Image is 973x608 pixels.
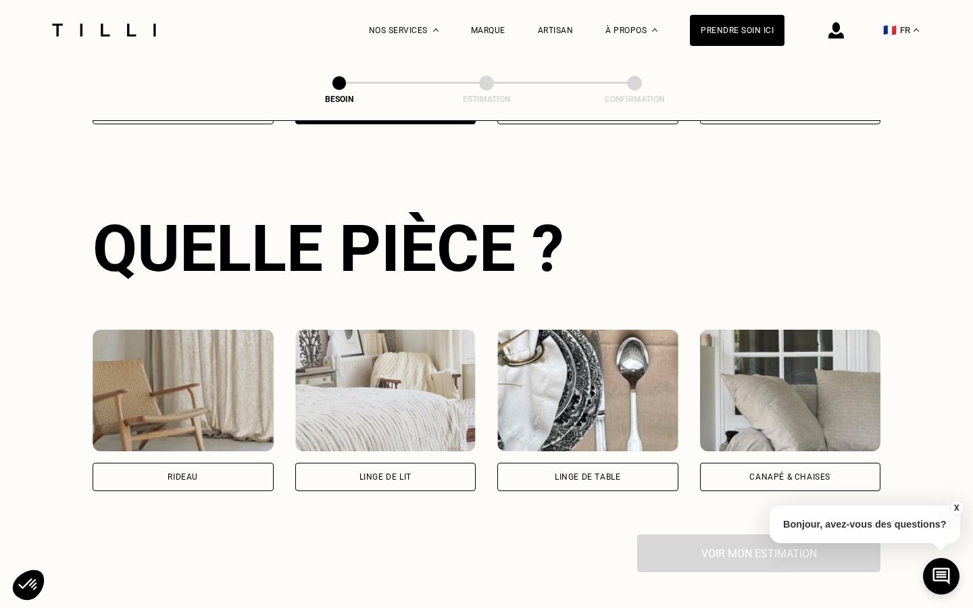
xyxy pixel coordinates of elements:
[359,473,411,481] div: Linge de lit
[883,24,897,36] span: 🇫🇷
[700,330,881,451] img: Tilli retouche votre Canapé & chaises
[567,95,702,104] div: Confirmation
[433,28,439,32] img: Menu déroulant
[828,22,844,39] img: icône connexion
[555,473,620,481] div: Linge de table
[93,330,274,451] img: Tilli retouche votre Rideau
[770,505,960,543] p: Bonjour, avez-vous des questions?
[652,28,657,32] img: Menu déroulant à propos
[168,473,198,481] div: Rideau
[272,95,407,104] div: Besoin
[914,28,919,32] img: menu déroulant
[749,473,830,481] div: Canapé & chaises
[471,26,505,35] a: Marque
[47,24,161,36] img: Logo du service de couturière Tilli
[497,330,678,451] img: Tilli retouche votre Linge de table
[295,330,476,451] img: Tilli retouche votre Linge de lit
[538,26,574,35] a: Artisan
[690,15,784,46] a: Prendre soin ici
[419,95,554,104] div: Estimation
[949,501,963,515] button: X
[93,211,880,286] div: Quelle pièce ?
